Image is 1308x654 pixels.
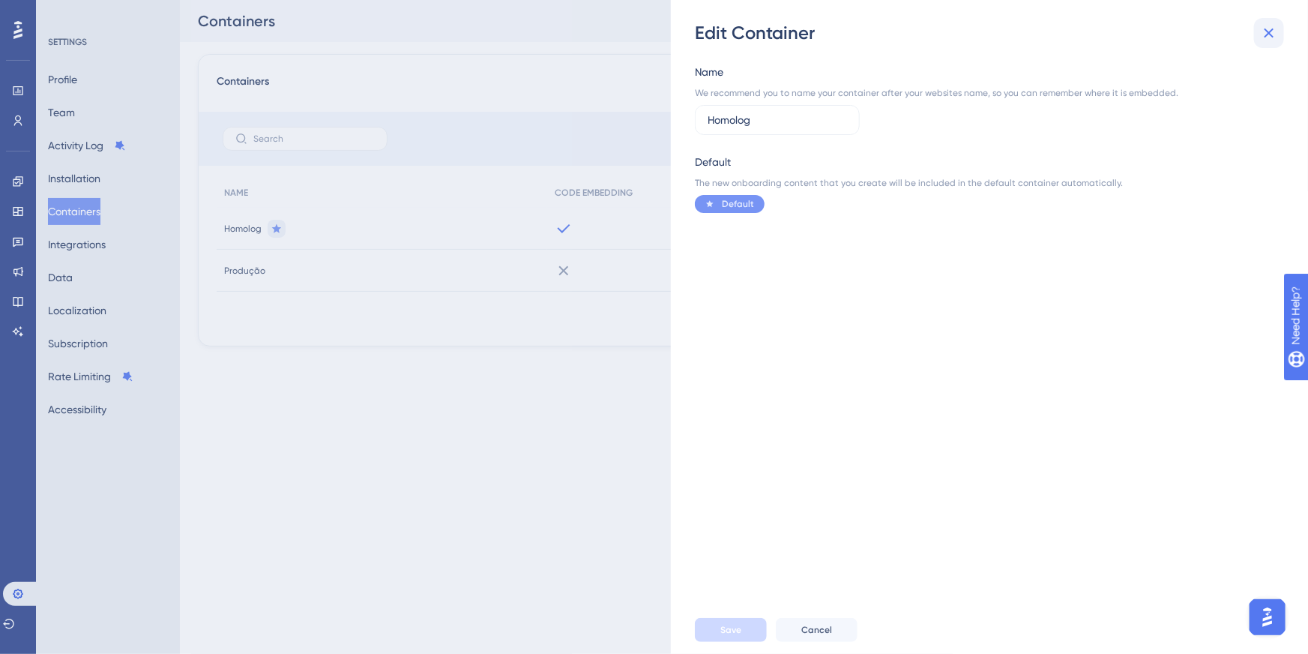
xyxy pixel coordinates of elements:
[695,87,1178,99] div: We recommend you to name your container after your websites name, so you can remember where it is...
[1245,595,1290,640] iframe: UserGuiding AI Assistant Launcher
[695,618,767,642] button: Save
[695,63,723,81] div: Name
[776,618,858,642] button: Cancel
[35,4,94,22] span: Need Help?
[695,177,1275,189] div: The new onboarding content that you create will be included in the default container automatically.
[720,624,741,636] span: Save
[801,624,832,636] span: Cancel
[708,112,847,128] input: Container name
[722,198,754,210] span: Default
[695,21,1287,45] div: Edit Container
[695,153,1275,171] div: Default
